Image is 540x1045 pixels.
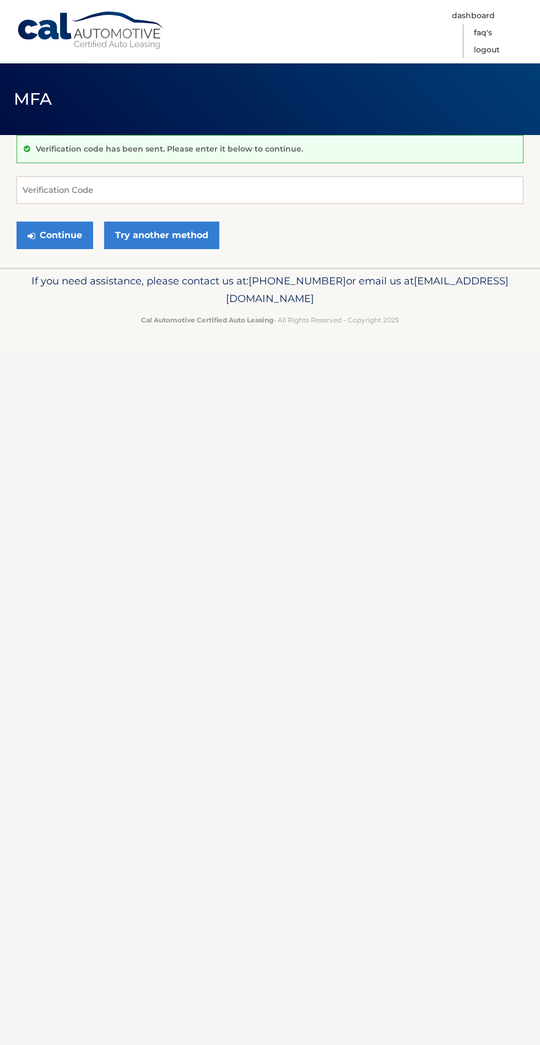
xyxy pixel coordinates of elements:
[226,274,509,305] span: [EMAIL_ADDRESS][DOMAIN_NAME]
[17,314,523,326] p: - All Rights Reserved - Copyright 2025
[17,272,523,308] p: If you need assistance, please contact us at: or email us at
[36,144,303,154] p: Verification code has been sent. Please enter it below to continue.
[474,24,492,41] a: FAQ's
[14,89,52,109] span: MFA
[17,222,93,249] button: Continue
[249,274,346,287] span: [PHONE_NUMBER]
[474,41,500,58] a: Logout
[17,11,165,50] a: Cal Automotive
[104,222,219,249] a: Try another method
[17,176,523,204] input: Verification Code
[141,316,273,324] strong: Cal Automotive Certified Auto Leasing
[452,7,495,24] a: Dashboard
